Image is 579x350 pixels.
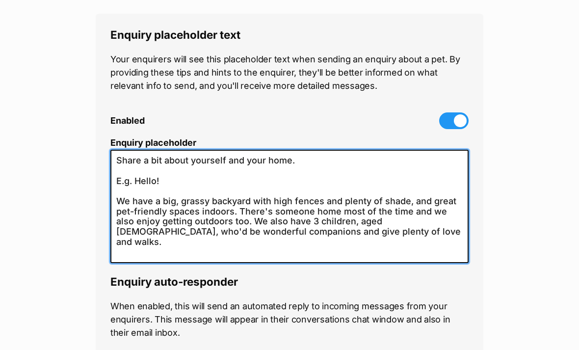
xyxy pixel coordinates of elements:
p: When enabled, this will send an automated reply to incoming messages from your enquirers. This me... [110,299,469,339]
span: Enabled [110,116,145,126]
p: Your enquirers will see this placeholder text when sending an enquiry about a pet. By providing t... [110,53,469,92]
legend: Enquiry auto-responder [110,275,469,288]
label: Enquiry placeholder [110,138,469,148]
legend: Enquiry placeholder text [110,28,469,41]
textarea: Share a bit about yourself and your home. E.g. Hello! We have a big, grassy backyard with high fe... [110,150,469,263]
